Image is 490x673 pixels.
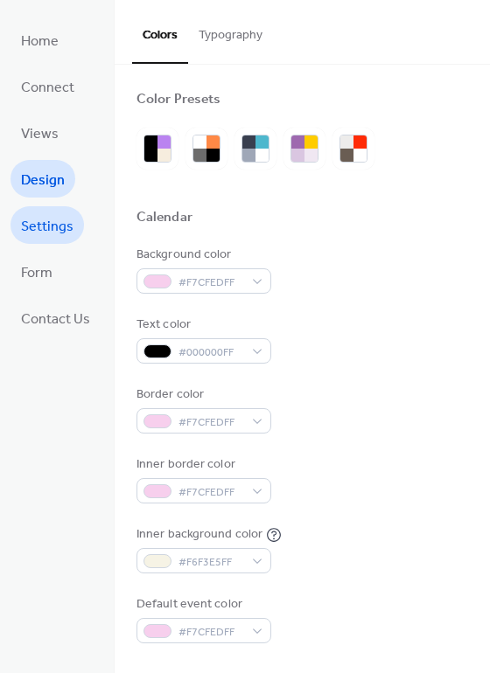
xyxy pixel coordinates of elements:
span: #F7CFEDFF [178,413,243,432]
span: #F7CFEDFF [178,623,243,642]
span: Settings [21,213,73,240]
span: #000000FF [178,343,243,362]
a: Contact Us [10,299,101,336]
div: Color Presets [136,91,220,109]
div: Inner border color [136,455,268,474]
span: Form [21,260,52,287]
div: Background color [136,246,268,264]
span: Design [21,167,65,194]
span: Connect [21,74,74,101]
a: Views [10,114,69,151]
div: Calendar [136,209,192,227]
span: #F6F3E5FF [178,553,243,572]
span: Contact Us [21,306,90,333]
span: Views [21,121,59,148]
div: Text color [136,316,268,334]
a: Form [10,253,63,290]
span: Home [21,28,59,55]
span: #F7CFEDFF [178,274,243,292]
span: #F7CFEDFF [178,483,243,502]
div: Inner background color [136,525,262,544]
a: Home [10,21,69,59]
div: Border color [136,385,268,404]
div: Default event color [136,595,268,614]
a: Connect [10,67,85,105]
a: Settings [10,206,84,244]
a: Design [10,160,75,198]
